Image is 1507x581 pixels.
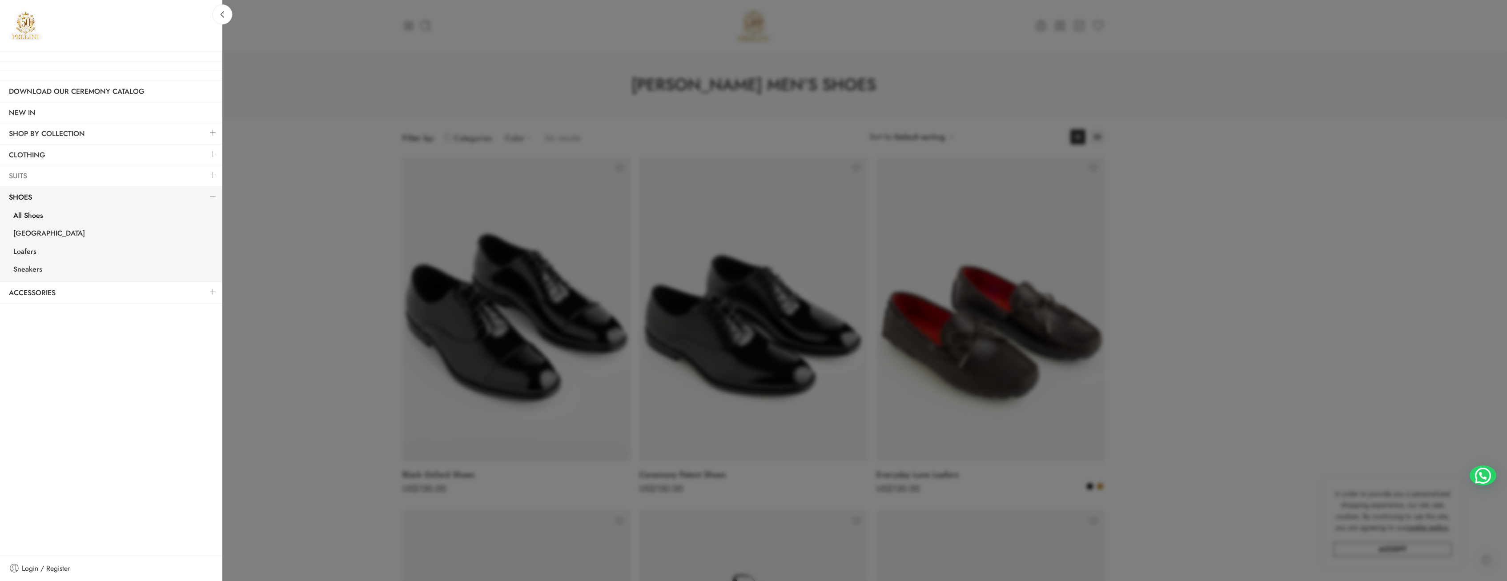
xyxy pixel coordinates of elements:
img: Pellini [9,9,42,42]
a: Login / Register [9,563,213,574]
a: Loafers [4,244,222,262]
a: Sneakers [4,261,222,280]
a: [GEOGRAPHIC_DATA] [4,225,222,244]
span: Login / Register [22,563,70,574]
a: All Shoes [4,208,222,226]
a: Pellini - [9,9,42,42]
